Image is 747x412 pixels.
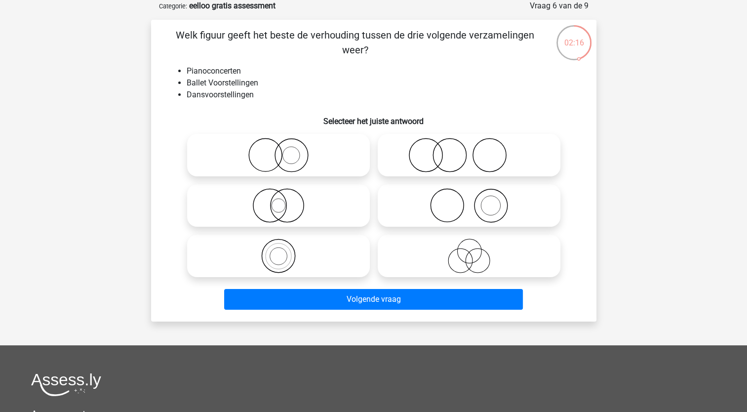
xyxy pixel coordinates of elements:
img: Assessly logo [31,373,101,396]
div: 02:16 [555,24,592,49]
li: Dansvoorstellingen [187,89,581,101]
li: Ballet Voorstellingen [187,77,581,89]
strong: eelloo gratis assessment [189,1,275,10]
small: Categorie: [159,2,187,10]
li: Pianoconcerten [187,65,581,77]
p: Welk figuur geeft het beste de verhouding tussen de drie volgende verzamelingen weer? [167,28,544,57]
button: Volgende vraag [224,289,523,310]
h6: Selecteer het juiste antwoord [167,109,581,126]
